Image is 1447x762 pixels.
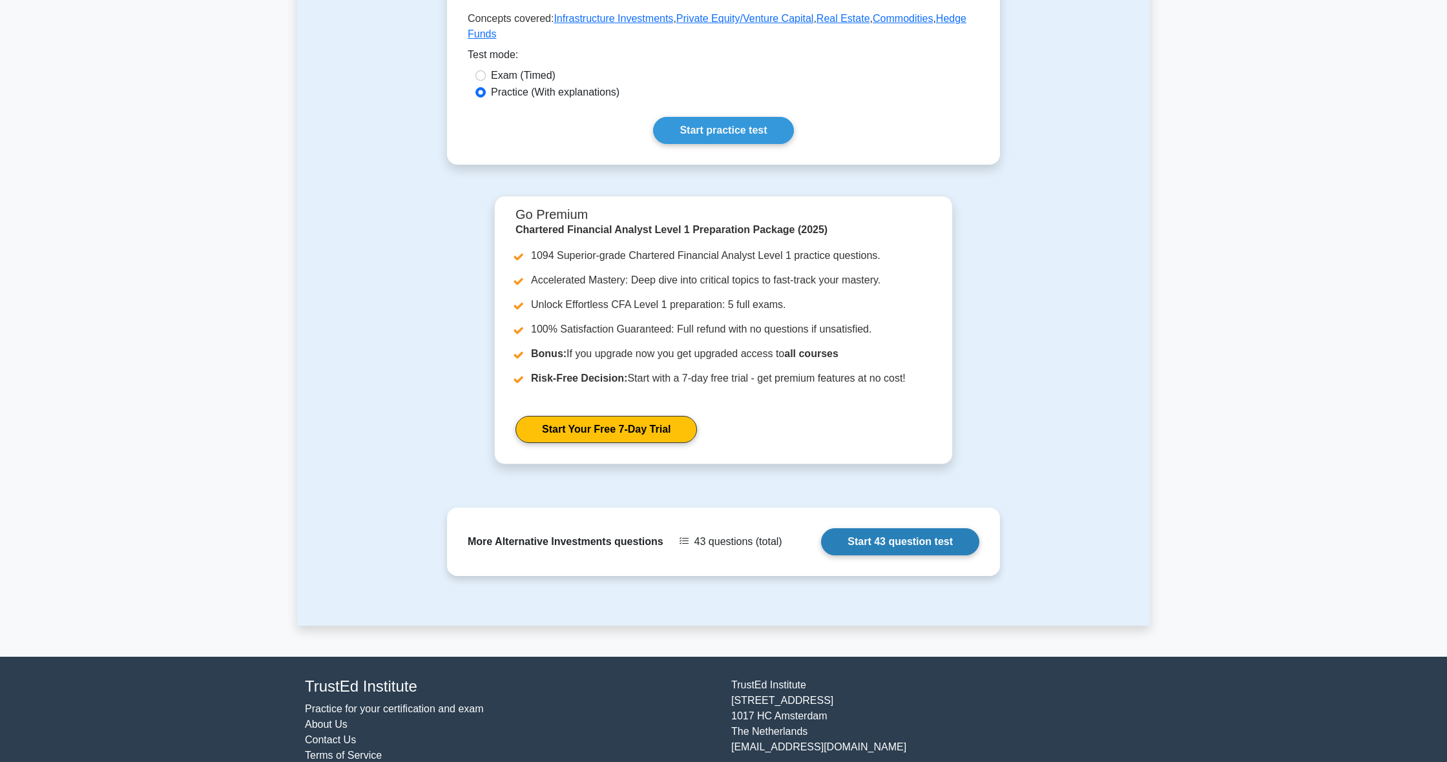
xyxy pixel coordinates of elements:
p: Concepts covered: , , , , [468,11,979,47]
a: Commodities [873,13,933,24]
a: Practice for your certification and exam [305,703,484,714]
a: Private Equity/Venture Capital [676,13,814,24]
a: Start 43 question test [821,528,979,555]
a: Real Estate [817,13,870,24]
a: Start practice test [653,117,793,144]
a: About Us [305,719,348,730]
label: Exam (Timed) [491,68,556,83]
h4: TrustEd Institute [305,677,716,696]
a: Hedge Funds [468,13,966,39]
a: Terms of Service [305,750,382,761]
a: Contact Us [305,734,356,745]
label: Practice (With explanations) [491,85,619,100]
a: Start Your Free 7-Day Trial [515,416,697,443]
a: Infrastructure Investments [554,13,673,24]
div: Test mode: [468,47,979,68]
